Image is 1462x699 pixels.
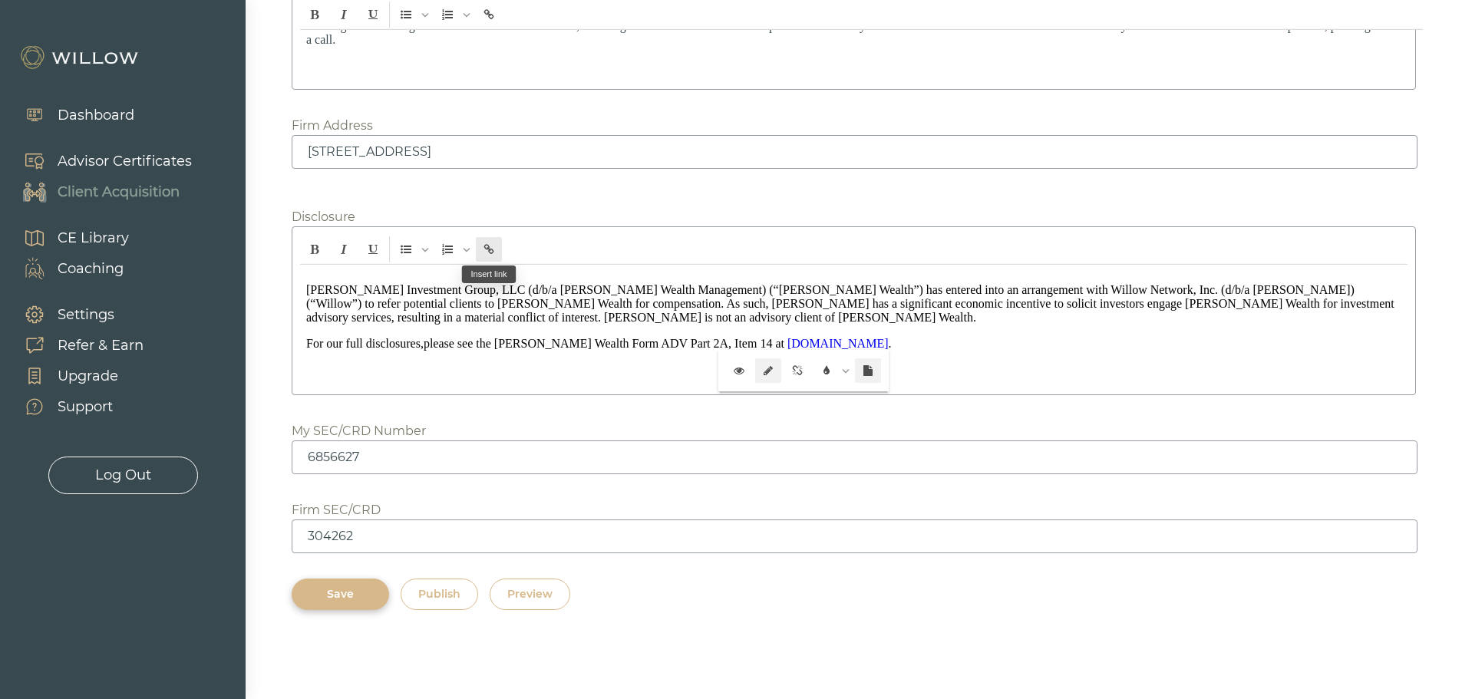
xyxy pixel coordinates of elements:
span: Insert Ordered List [434,2,474,28]
div: Coaching [58,259,124,279]
div: CE Library [58,228,129,249]
span: Edit link [754,358,782,384]
div: Preview [507,586,553,602]
button: Publish [401,579,478,610]
div: Log Out [95,465,151,486]
div: Insert link [461,265,516,283]
button: Preview [490,579,570,610]
div: Support [58,397,113,417]
div: My SEC/CRD Number [292,422,426,440]
span: Insert file [854,358,882,384]
span: For our full disclosures, please see the [PERSON_NAME] Wealth Form ADV Part 2A, Item 14 at . [306,337,891,350]
div: Advisor Certificates [58,151,192,172]
span: Underline [359,236,387,262]
span: Italic [330,2,358,28]
img: Willow [19,45,142,70]
a: Client Acquisition [8,176,192,207]
a: CE Library [8,223,129,253]
div: Upgrade [58,366,118,387]
span: Italic [330,236,358,262]
a: Settings [8,299,144,330]
span: Open link [725,358,753,384]
div: Disclosure [292,208,355,226]
span: Insert link [475,2,503,28]
a: Refer & Earn [8,330,144,361]
div: Settings [58,305,114,325]
a: Advisor Certificates [8,146,192,176]
a: Upgrade [8,361,144,391]
a: [DOMAIN_NAME] [787,337,889,350]
div: Publish [418,586,460,602]
span: Bold [301,236,328,262]
div: Firm SEC/CRD [292,501,381,519]
span: [PERSON_NAME] Investment Group, LLC (d/b/a [PERSON_NAME] Wealth Management) (“[PERSON_NAME] Wealt... [306,283,1394,324]
span: Unlink [784,358,811,384]
span: Bold [301,2,328,28]
a: Coaching [8,253,129,284]
span: Insert link [475,236,503,262]
div: Client Acquisition [58,182,180,203]
div: Save [309,586,371,602]
div: Dashboard [58,105,134,126]
span: Fill color or set the text color [813,358,853,384]
span: Underline [359,2,387,28]
span: Insert Unordered List [392,2,432,28]
span: Insert Unordered List [392,236,432,262]
div: Refer & Earn [58,335,144,356]
div: Firm Address [292,117,373,135]
a: Dashboard [8,100,134,130]
button: Save [292,579,389,610]
span: Insert Ordered List [434,236,474,262]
